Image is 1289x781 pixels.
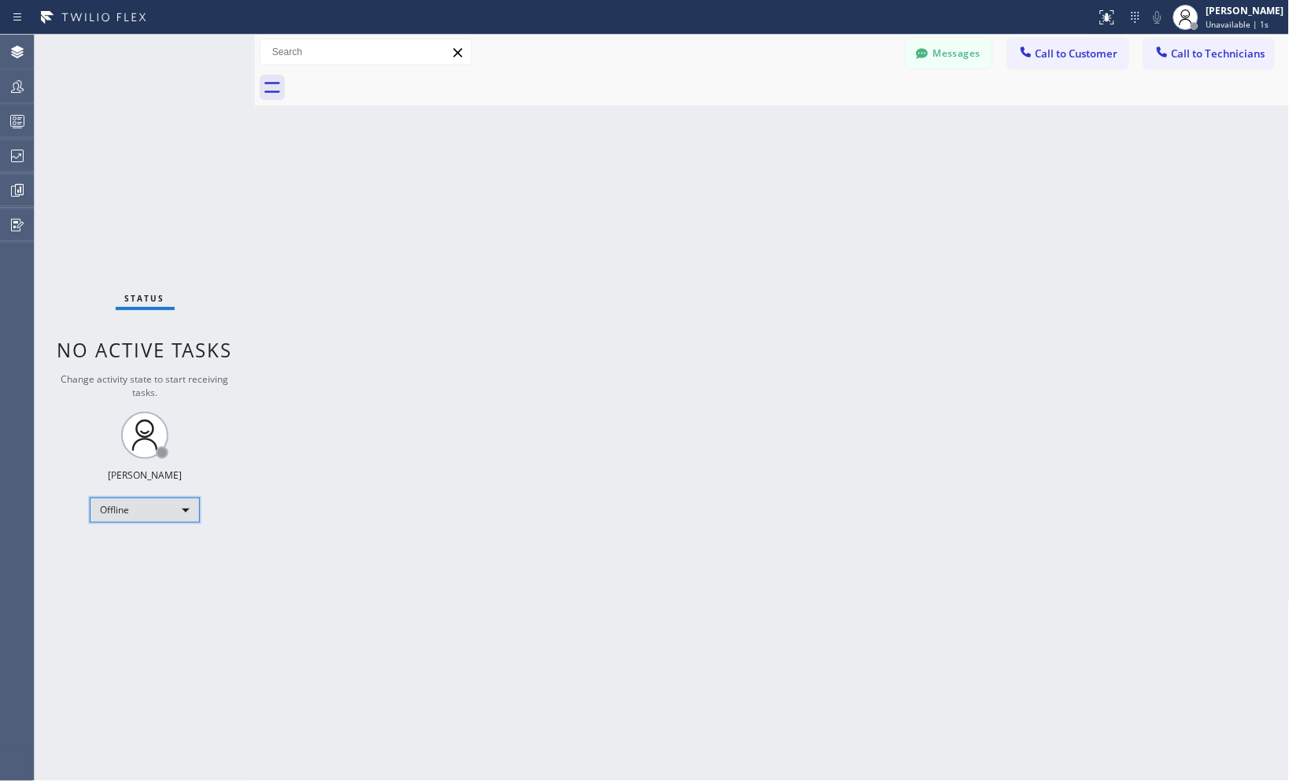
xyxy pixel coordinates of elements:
[1144,39,1274,68] button: Call to Technicians
[61,372,229,399] span: Change activity state to start receiving tasks.
[1147,6,1169,28] button: Mute
[906,39,992,68] button: Messages
[1008,39,1128,68] button: Call to Customer
[125,293,165,304] span: Status
[90,498,200,523] div: Offline
[1036,46,1118,61] span: Call to Customer
[57,337,233,363] span: No active tasks
[1206,4,1284,17] div: [PERSON_NAME]
[108,468,182,482] div: [PERSON_NAME]
[1206,19,1269,30] span: Unavailable | 1s
[1172,46,1265,61] span: Call to Technicians
[260,39,471,65] input: Search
